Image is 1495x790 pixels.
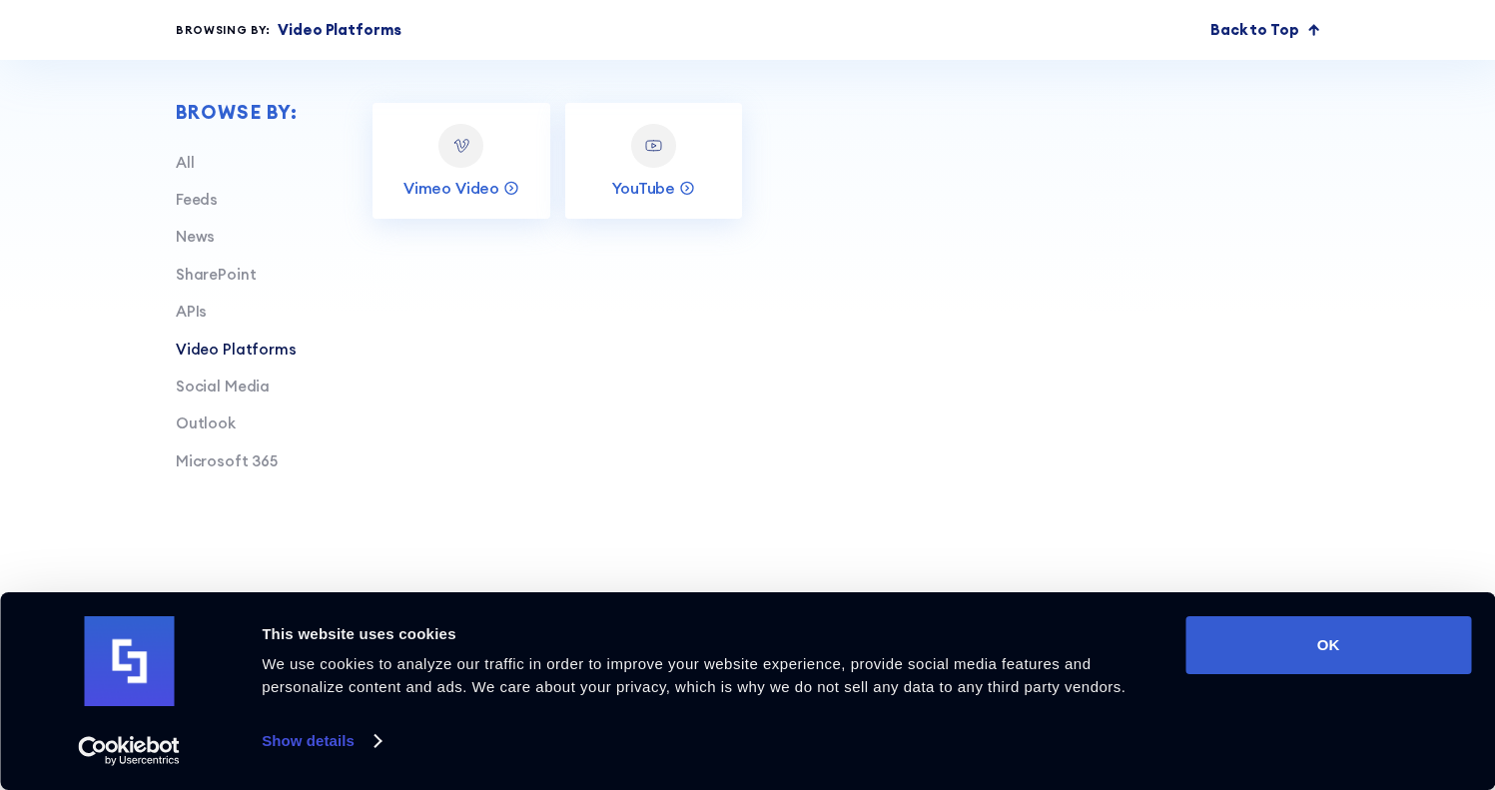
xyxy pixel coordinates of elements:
a: YouTubeYouTube [565,103,743,219]
button: OK [1185,616,1471,674]
a: Video Platforms [176,340,297,359]
p: YouTube [612,178,675,198]
a: Microsoft 365 [176,451,278,470]
a: Show details [262,726,379,756]
a: Outlook [176,413,236,432]
div: Browse by: [176,103,298,122]
a: Vimeo VideoVimeo Video [373,103,550,219]
a: Social Media [176,377,270,395]
p: Vimeo Video [403,178,499,198]
a: Back to Top [1210,19,1319,41]
a: All [176,153,195,172]
a: Feeds [176,190,218,209]
img: Vimeo Video [450,135,472,157]
a: APIs [176,302,207,321]
img: YouTube [642,135,664,157]
img: logo [84,616,174,706]
span: We use cookies to analyze our traffic in order to improve your website experience, provide social... [262,655,1125,695]
a: SharePoint [176,265,257,284]
div: Browsing by: [176,22,271,39]
a: News [176,227,215,246]
div: This website uses cookies [262,622,1162,646]
p: Back to Top [1210,19,1298,41]
iframe: Chat Widget [1135,558,1495,790]
p: Video Platforms [278,19,401,41]
a: Usercentrics Cookiebot - opens in a new window [42,736,217,766]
